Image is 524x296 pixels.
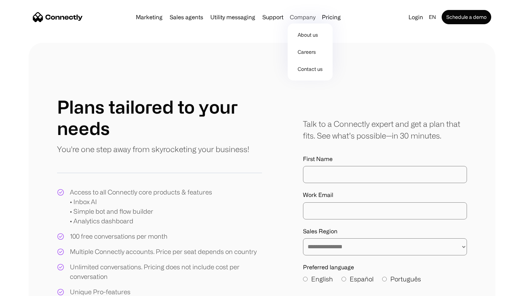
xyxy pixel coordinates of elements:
div: Unlimited conversations. Pricing does not include cost per conversation [70,262,262,281]
a: Careers [291,43,330,61]
label: Work Email [303,192,467,198]
a: Login [406,12,426,22]
div: Company [290,12,315,22]
label: Sales Region [303,228,467,235]
a: Utility messaging [207,14,258,20]
input: Español [341,277,346,281]
ul: Language list [14,284,43,294]
a: Support [260,14,286,20]
div: 100 free conversations per month [70,232,168,241]
div: en [426,12,440,22]
label: English [303,274,333,284]
div: Talk to a Connectly expert and get a plan that fits. See what’s possible—in 30 minutes. [303,118,467,141]
a: home [33,12,83,22]
input: English [303,277,308,281]
label: Preferred language [303,264,467,271]
div: en [429,12,436,22]
a: Sales agents [167,14,206,20]
nav: Company [288,22,333,81]
a: About us [291,26,330,43]
a: Schedule a demo [442,10,491,24]
a: Contact us [291,61,330,78]
aside: Language selected: English [7,283,43,294]
div: Multiple Connectly accounts. Price per seat depends on country [70,247,257,256]
label: Português [382,274,421,284]
div: Company [288,12,318,22]
a: Marketing [133,14,165,20]
div: Access to all Connectly core products & features • Inbox AI • Simple bot and flow builder • Analy... [70,187,212,226]
label: First Name [303,156,467,162]
input: Português [382,277,387,281]
h1: Plans tailored to your needs [57,96,262,139]
a: Pricing [319,14,344,20]
p: You're one step away from skyrocketing your business! [57,143,249,155]
label: Español [341,274,374,284]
